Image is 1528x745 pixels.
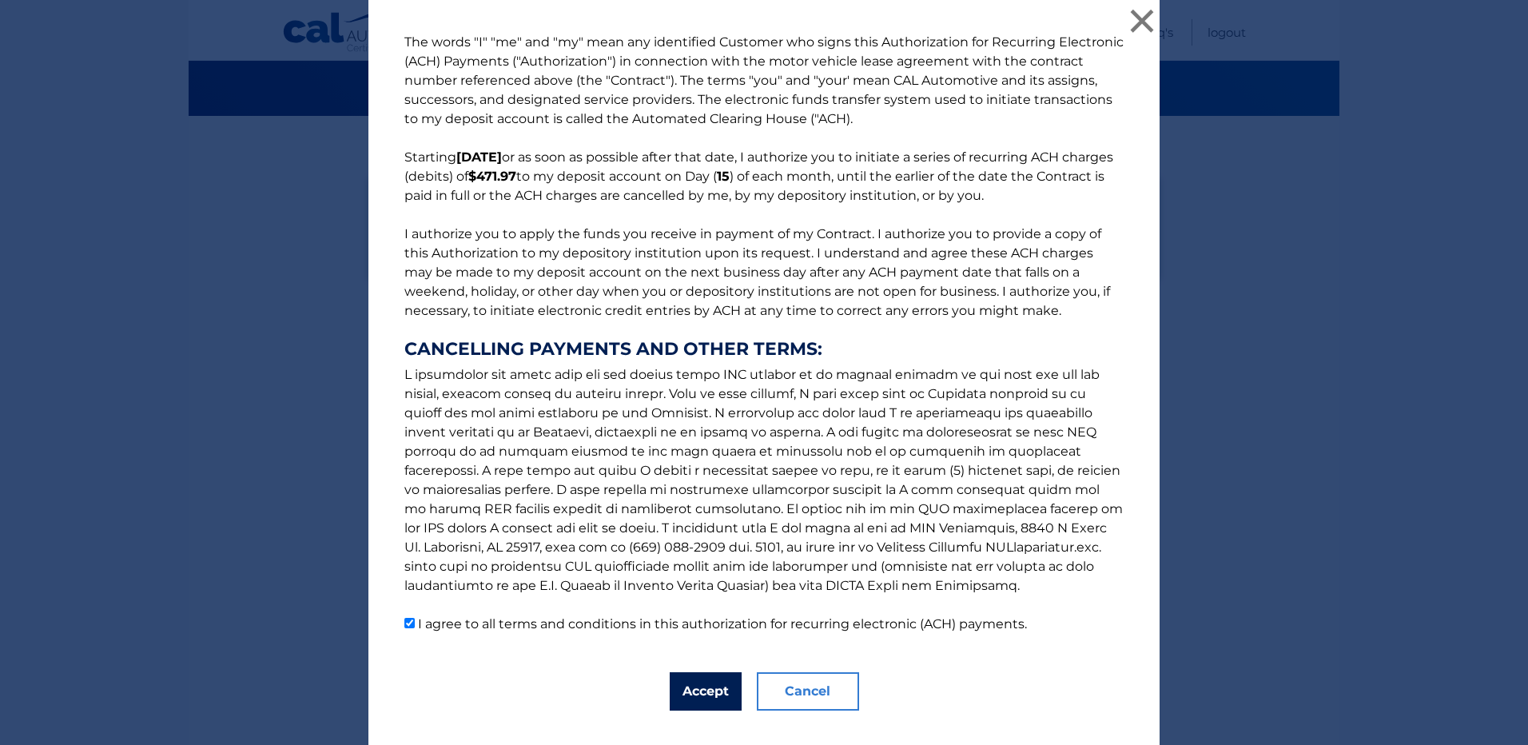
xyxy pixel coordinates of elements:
[388,33,1140,634] p: The words "I" "me" and "my" mean any identified Customer who signs this Authorization for Recurri...
[757,672,859,711] button: Cancel
[717,169,730,184] b: 15
[456,149,502,165] b: [DATE]
[404,340,1124,359] strong: CANCELLING PAYMENTS AND OTHER TERMS:
[1126,5,1158,37] button: ×
[670,672,742,711] button: Accept
[418,616,1027,631] label: I agree to all terms and conditions in this authorization for recurring electronic (ACH) payments.
[468,169,516,184] b: $471.97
